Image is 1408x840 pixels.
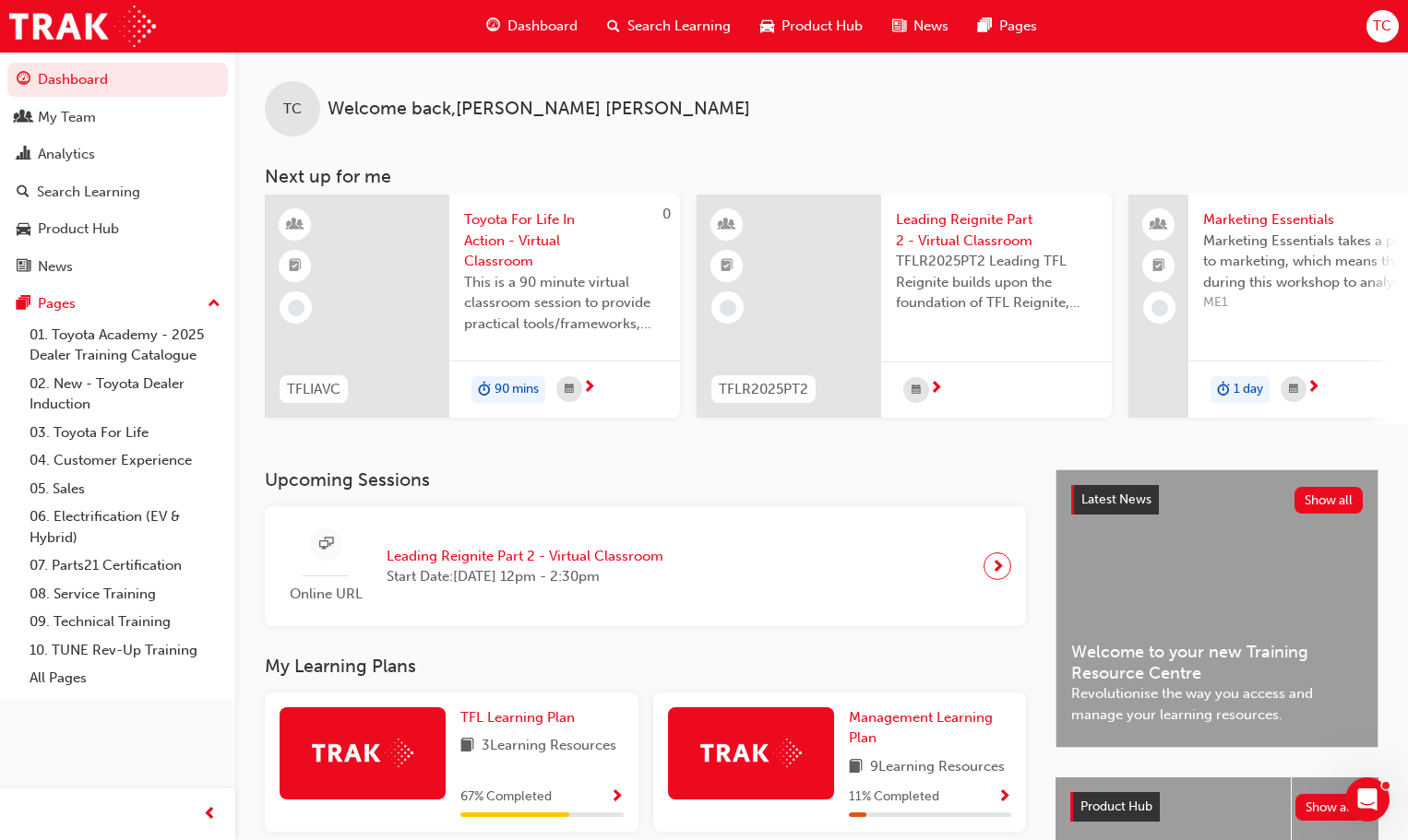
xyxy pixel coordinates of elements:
a: 0TFLIAVCToyota For Life In Action - Virtual ClassroomThis is a 90 minute virtual classroom sessio... [265,195,680,418]
iframe: Intercom live chat [1345,777,1390,822]
span: search-icon [17,184,30,201]
a: car-iconProduct Hub [746,7,877,45]
span: duration-icon [478,378,491,402]
span: book-icon [460,735,474,758]
span: car-icon [17,221,30,238]
span: learningRecordVerb_NONE-icon [288,300,304,316]
img: Trak [312,739,413,767]
span: calendar-icon [565,378,574,401]
span: learningResourceType_INSTRUCTOR_LED-icon [289,213,302,237]
a: guage-iconDashboard [471,7,592,45]
button: TC [1366,10,1399,42]
span: next-icon [929,381,943,397]
span: Management Learning Plan [849,709,993,747]
span: learningRecordVerb_NONE-icon [1151,300,1168,316]
a: Latest NewsShow all [1071,485,1363,515]
span: TFLR2025PT2 [719,379,808,400]
a: 08. Service Training [22,580,228,609]
span: Show Progress [997,789,1011,806]
span: book-icon [849,756,863,779]
button: DashboardMy TeamAnalyticsSearch LearningProduct HubNews [7,59,228,287]
span: This is a 90 minute virtual classroom session to provide practical tools/frameworks, behaviours a... [464,272,665,335]
button: Pages [7,287,228,321]
span: chart-icon [17,147,30,163]
span: booktick-icon [289,254,302,278]
a: 05. Sales [22,475,228,503]
span: news-icon [17,259,30,276]
span: Latest News [1081,491,1151,507]
span: car-icon [760,15,774,38]
h3: Upcoming Sessions [265,469,1026,491]
span: pages-icon [17,296,30,313]
span: Product Hub [1080,799,1152,814]
button: Show Progress [997,786,1011,809]
span: Revolutionise the way you access and manage your learning resources. [1071,683,1363,725]
span: people-icon [1152,213,1165,237]
div: My Team [38,107,96,128]
a: 02. New - Toyota Dealer Induction [22,370,228,419]
span: next-icon [991,553,1005,579]
span: next-icon [1307,380,1320,396]
a: Analytics [7,137,228,172]
a: Dashboard [7,63,228,97]
span: News [913,16,949,37]
span: Search Learning [627,16,731,37]
span: 1 day [1234,379,1263,400]
span: up-icon [208,292,221,316]
span: Leading Reignite Part 2 - Virtual Classroom [896,209,1097,251]
a: Product Hub [7,212,228,246]
span: TFLR2025PT2 Leading TFL Reignite builds upon the foundation of TFL Reignite, reaffirming our comm... [896,251,1097,314]
span: Toyota For Life In Action - Virtual Classroom [464,209,665,272]
span: booktick-icon [721,254,734,278]
span: sessionType_ONLINE_URL-icon [319,533,333,556]
a: News [7,250,228,284]
span: calendar-icon [1289,378,1298,401]
span: Welcome back , [PERSON_NAME] [PERSON_NAME] [328,99,750,120]
span: Product Hub [782,16,863,37]
a: My Team [7,101,228,135]
a: Management Learning Plan [849,707,1012,749]
button: Show all [1295,487,1364,514]
span: Pages [999,16,1037,37]
div: News [38,256,73,278]
span: learningResourceType_INSTRUCTOR_LED-icon [721,213,734,237]
a: Search Learning [7,175,228,209]
span: 90 mins [495,379,539,400]
span: Leading Reignite Part 2 - Virtual Classroom [387,546,663,567]
span: Start Date: [DATE] 12pm - 2:30pm [387,566,663,587]
span: TC [1373,16,1391,37]
h3: Next up for me [235,166,1408,187]
span: TFL Learning Plan [460,709,575,726]
a: pages-iconPages [963,7,1052,45]
span: 9 Learning Resources [870,756,1005,779]
span: Show Progress [610,789,624,806]
span: news-icon [892,15,906,38]
span: booktick-icon [1152,254,1165,278]
span: guage-icon [17,72,30,89]
span: people-icon [17,110,30,126]
div: Product Hub [38,219,119,240]
a: 06. Electrification (EV & Hybrid) [22,503,228,551]
span: 3 Learning Resources [482,735,616,758]
span: prev-icon [203,803,217,826]
a: 07. Parts21 Certification [22,551,228,580]
a: 09. Technical Training [22,608,228,636]
a: TFLR2025PT2Leading Reignite Part 2 - Virtual ClassroomTFLR2025PT2 Leading TFL Reignite builds upo... [697,195,1112,418]
span: Online URL [280,584,372,605]
span: 0 [662,206,671,222]
a: 04. Customer Experience [22,446,228,475]
a: Latest NewsShow allWelcome to your new Training Resource CentreRevolutionise the way you access a... [1056,469,1378,748]
span: duration-icon [1217,378,1230,402]
button: Show all [1295,794,1365,821]
a: 01. Toyota Academy - 2025 Dealer Training Catalogue [22,321,228,370]
a: news-iconNews [877,7,963,45]
a: Trak [9,6,156,47]
span: 11 % Completed [849,787,939,808]
span: learningRecordVerb_NONE-icon [720,300,736,316]
span: calendar-icon [912,379,921,402]
img: Trak [700,739,802,767]
a: All Pages [22,664,228,692]
div: Pages [38,293,76,314]
button: Show Progress [610,786,624,809]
